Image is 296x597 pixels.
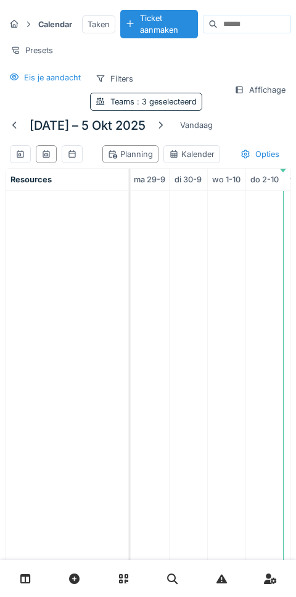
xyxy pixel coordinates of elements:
a: 1 oktober 2025 [209,171,244,188]
div: Kalender [169,148,215,160]
span: Resources [10,175,52,184]
a: 29 september 2025 [131,171,168,188]
div: Ticket aanmaken [120,10,198,38]
div: Taken [82,15,115,33]
strong: Calendar [33,19,77,30]
div: Teams [110,96,197,108]
div: Presets [5,41,59,59]
div: Planning [108,148,153,160]
div: Vandaag [175,117,218,133]
h5: [DATE] – 5 okt 2025 [30,118,146,133]
div: Affichage [229,81,291,99]
a: 30 september 2025 [171,171,205,188]
div: Eis je aandacht [24,72,81,83]
span: : 3 geselecteerd [134,97,197,106]
div: Opties [235,145,285,163]
div: Filters [90,70,139,88]
a: 2 oktober 2025 [247,171,282,188]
